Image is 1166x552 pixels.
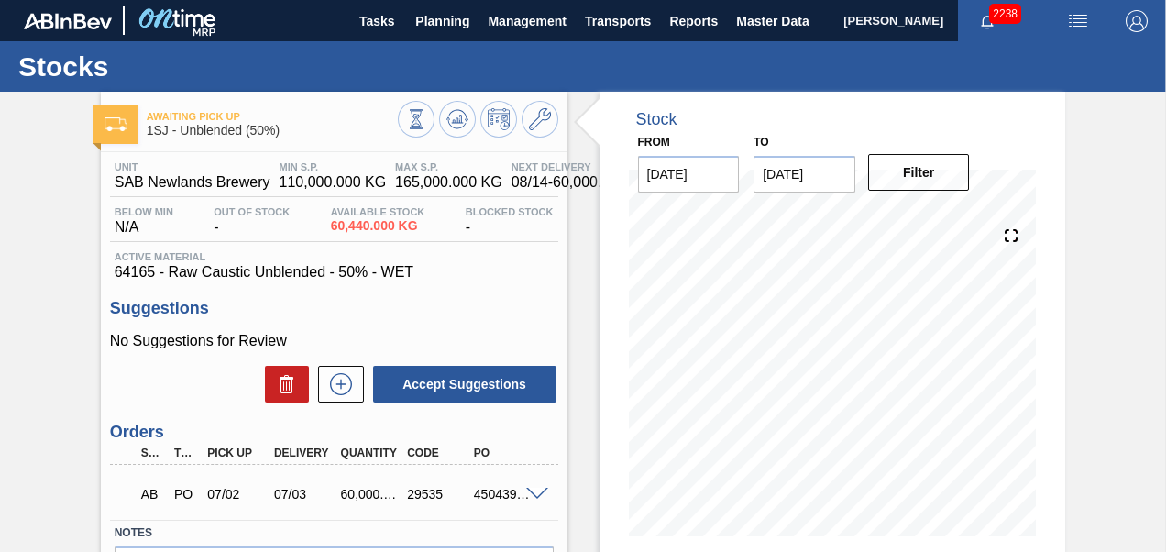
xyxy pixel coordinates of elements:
[669,10,718,32] span: Reports
[357,10,397,32] span: Tasks
[958,8,1017,34] button: Notifications
[753,136,768,149] label: to
[868,154,970,191] button: Filter
[415,10,469,32] span: Planning
[469,447,541,459] div: PO
[402,447,474,459] div: Code
[466,206,554,217] span: Blocked Stock
[137,447,168,459] div: Step
[331,219,425,233] span: 60,440.000 KG
[110,333,558,349] p: No Suggestions for Review
[638,136,670,149] label: From
[309,366,364,403] div: New suggestion
[115,264,554,281] span: 64165 - Raw Caustic Unblended - 50% - WET
[280,174,387,191] span: 110,000.000 KG
[480,101,517,138] button: Schedule Inventory
[336,447,408,459] div: Quantity
[1126,10,1148,32] img: Logout
[636,110,677,129] div: Stock
[989,4,1021,24] span: 2238
[18,56,344,77] h1: Stocks
[269,447,341,459] div: Delivery
[256,366,309,403] div: Delete Suggestions
[115,161,270,172] span: Unit
[395,174,502,191] span: 165,000.000 KG
[280,161,387,172] span: MIN S.P.
[638,156,740,193] input: mm/dd/yyyy
[1067,10,1089,32] img: userActions
[209,206,294,236] div: -
[373,366,556,403] button: Accept Suggestions
[115,206,173,217] span: Below Min
[24,13,112,29] img: TNhmsLtSVTkK8tSr43FrP2fwEKptu5GPRR3wAAAABJRU5ErkJggg==
[461,206,558,236] div: -
[115,520,554,546] label: Notes
[110,299,558,318] h3: Suggestions
[115,174,270,191] span: SAB Newlands Brewery
[511,161,648,172] span: Next Delivery
[398,101,434,138] button: Stocks Overview
[104,117,127,131] img: Ícone
[170,447,201,459] div: Type
[110,423,558,442] h3: Orders
[736,10,808,32] span: Master Data
[469,487,541,502] div: 4504397684
[137,474,168,514] div: Awaiting Pick Up
[402,487,474,502] div: 29535
[522,101,558,138] button: Go to Master Data / General
[110,206,178,236] div: N/A
[753,156,855,193] input: mm/dd/yyyy
[336,487,408,502] div: 60,000.000
[439,101,476,138] button: Update Chart
[115,251,554,262] span: Active Material
[585,10,651,32] span: Transports
[214,206,290,217] span: Out Of Stock
[203,487,274,502] div: 07/02/2025
[511,174,648,191] span: 08/14 - 60,000.000 KG
[364,364,558,404] div: Accept Suggestions
[269,487,341,502] div: 07/03/2025
[147,124,398,138] span: 1SJ - Unblended (50%)
[331,206,425,217] span: Available Stock
[141,487,163,502] p: AB
[203,447,274,459] div: Pick up
[147,111,398,122] span: Awaiting Pick Up
[488,10,566,32] span: Management
[170,487,201,502] div: Purchase order
[395,161,502,172] span: MAX S.P.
